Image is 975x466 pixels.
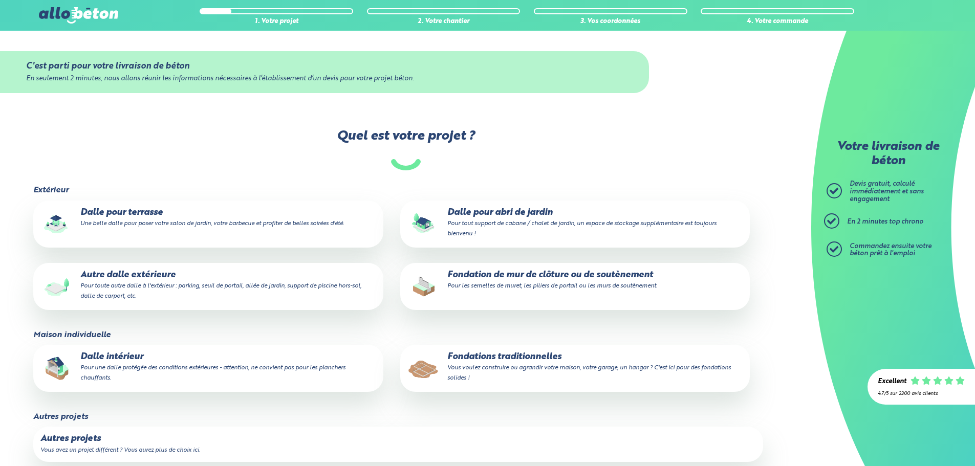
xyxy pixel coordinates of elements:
[850,243,931,257] span: Commandez ensuite votre béton prêt à l'emploi
[447,365,731,381] small: Vous voulez construire ou agrandir votre maison, votre garage, un hangar ? C'est ici pour des fon...
[847,218,923,225] span: En 2 minutes top chrono
[33,330,111,340] legend: Maison individuelle
[407,270,743,291] p: Fondation de mur de clôture ou de soutènement
[884,426,964,455] iframe: Help widget launcher
[850,181,924,202] span: Devis gratuit, calculé immédiatement et sans engagement
[26,61,623,71] div: C'est parti pour votre livraison de béton
[40,447,200,453] small: Vous avez un projet différent ? Vous aurez plus de choix ici.
[200,18,353,26] div: 1. Votre projet
[32,129,778,170] label: Quel est votre projet ?
[447,283,657,289] small: Pour les semelles de muret, les piliers de portail ou les murs de soutènement.
[407,208,743,239] p: Dalle pour abri de jardin
[878,378,906,386] div: Excellent
[80,283,361,299] small: Pour toute autre dalle à l'extérieur : parking, seuil de portail, allée de jardin, support de pis...
[407,352,743,383] p: Fondations traditionnelles
[33,186,69,195] legend: Extérieur
[40,434,755,444] p: Autres projets
[447,220,717,237] small: Pour tout support de cabane / chalet de jardin, un espace de stockage supplémentaire est toujours...
[701,18,854,26] div: 4. Votre commande
[40,208,376,228] p: Dalle pour terrasse
[407,270,440,303] img: final_use.values.closing_wall_fundation
[39,7,118,24] img: allobéton
[878,391,965,396] div: 4.7/5 sur 2300 avis clients
[80,220,344,227] small: Une belle dalle pour poser votre salon de jardin, votre barbecue et profiter de belles soirées d'...
[33,412,88,421] legend: Autres projets
[80,365,345,381] small: Pour une dalle protégée des conditions extérieures - attention, ne convient pas pour les plancher...
[40,352,376,383] p: Dalle intérieur
[829,140,947,168] p: Votre livraison de béton
[40,270,73,303] img: final_use.values.outside_slab
[40,352,73,385] img: final_use.values.inside_slab
[40,208,73,240] img: final_use.values.terrace
[407,208,440,240] img: final_use.values.garden_shed
[40,270,376,301] p: Autre dalle extérieure
[26,75,623,83] div: En seulement 2 minutes, nous allons réunir les informations nécessaires à l’établissement d’un de...
[534,18,687,26] div: 3. Vos coordonnées
[367,18,521,26] div: 2. Votre chantier
[407,352,440,385] img: final_use.values.traditional_fundations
